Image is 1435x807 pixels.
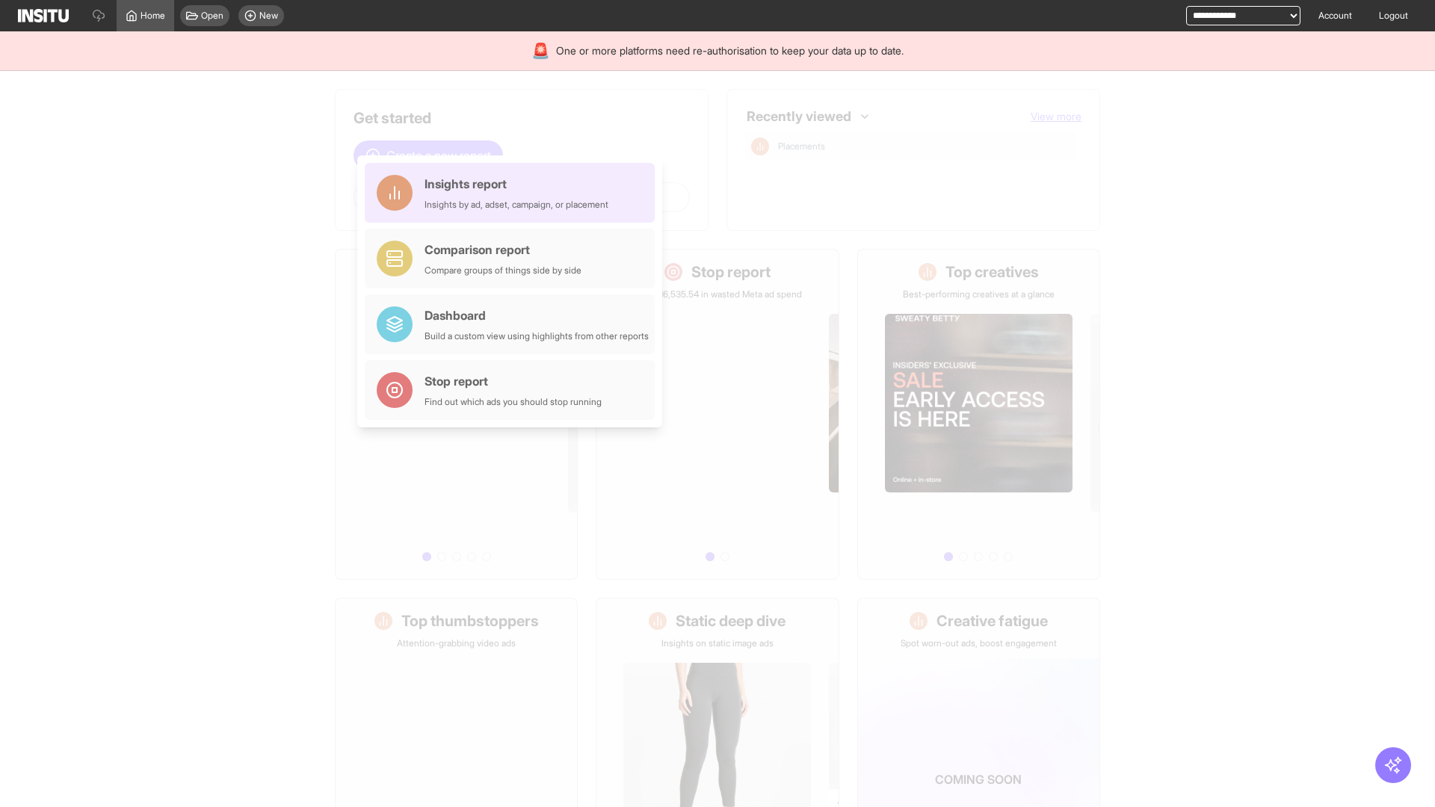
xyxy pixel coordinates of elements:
[425,175,608,193] div: Insights report
[201,10,223,22] span: Open
[425,396,602,408] div: Find out which ads you should stop running
[141,10,165,22] span: Home
[425,372,602,390] div: Stop report
[531,40,550,61] div: 🚨
[259,10,278,22] span: New
[425,330,649,342] div: Build a custom view using highlights from other reports
[425,199,608,211] div: Insights by ad, adset, campaign, or placement
[425,265,581,276] div: Compare groups of things side by side
[18,9,69,22] img: Logo
[556,43,904,58] span: One or more platforms need re-authorisation to keep your data up to date.
[425,306,649,324] div: Dashboard
[425,241,581,259] div: Comparison report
